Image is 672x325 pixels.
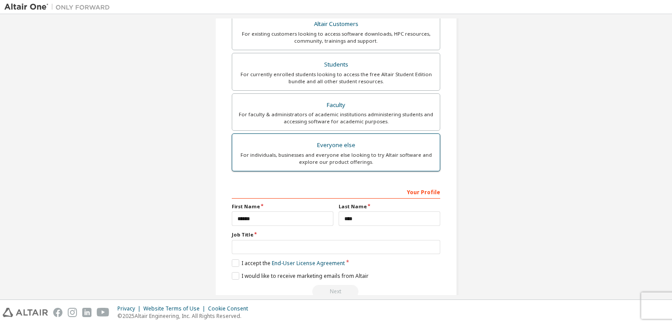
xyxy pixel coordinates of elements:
[339,203,440,210] label: Last Name
[237,99,435,111] div: Faculty
[232,231,440,238] label: Job Title
[237,18,435,30] div: Altair Customers
[143,305,208,312] div: Website Terms of Use
[237,111,435,125] div: For faculty & administrators of academic institutions administering students and accessing softwa...
[232,259,345,267] label: I accept the
[232,185,440,199] div: Your Profile
[117,305,143,312] div: Privacy
[237,30,435,44] div: For existing customers looking to access software downloads, HPC resources, community, trainings ...
[3,308,48,317] img: altair_logo.svg
[82,308,91,317] img: linkedin.svg
[117,312,253,320] p: © 2025 Altair Engineering, Inc. All Rights Reserved.
[272,259,345,267] a: End-User License Agreement
[237,59,435,71] div: Students
[232,203,333,210] label: First Name
[237,71,435,85] div: For currently enrolled students looking to access the free Altair Student Edition bundle and all ...
[68,308,77,317] img: instagram.svg
[208,305,253,312] div: Cookie Consent
[237,139,435,151] div: Everyone else
[53,308,62,317] img: facebook.svg
[232,285,440,298] div: Read and acccept EULA to continue
[237,151,435,166] div: For individuals, businesses and everyone else looking to try Altair software and explore our prod...
[97,308,110,317] img: youtube.svg
[232,272,369,280] label: I would like to receive marketing emails from Altair
[4,3,114,11] img: Altair One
